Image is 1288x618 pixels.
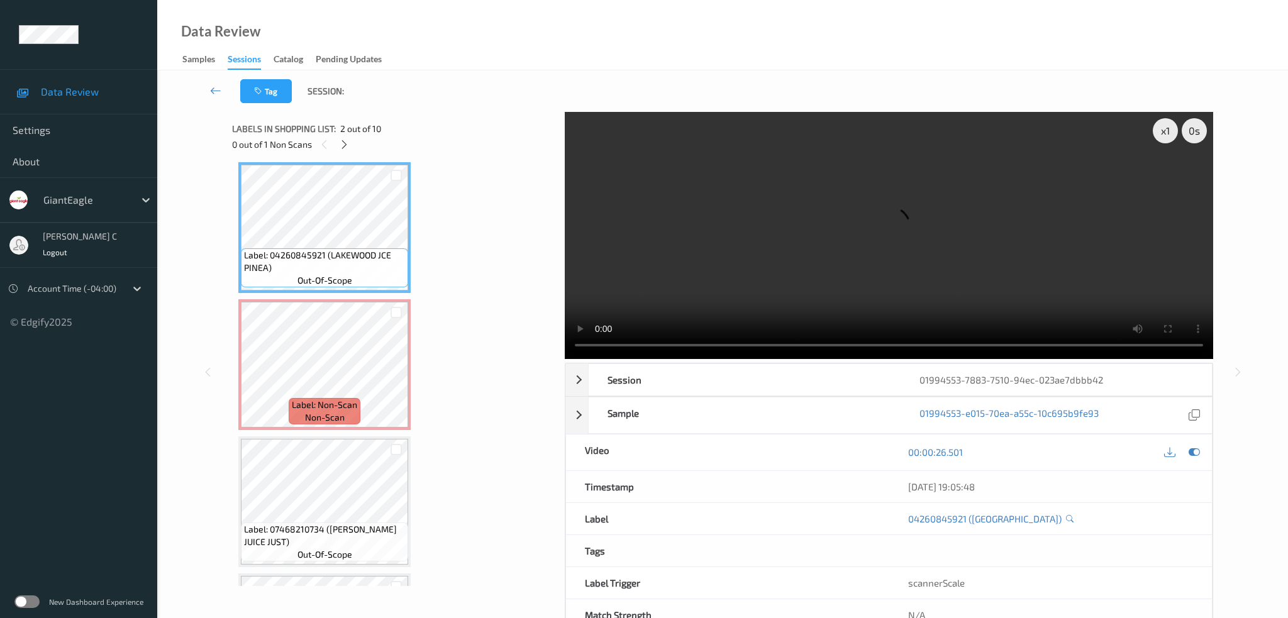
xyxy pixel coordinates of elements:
div: Samples [182,53,215,69]
div: x 1 [1153,118,1178,143]
a: 01994553-e015-70ea-a55c-10c695b9fe93 [919,407,1099,424]
div: 01994553-7883-7510-94ec-023ae7dbbb42 [901,364,1212,395]
div: Label [566,503,889,534]
div: Pending Updates [316,53,382,69]
span: Label: Non-Scan [292,399,357,411]
div: [DATE] 19:05:48 [908,480,1193,493]
button: Tag [240,79,292,103]
div: Session [589,364,900,395]
div: scannerScale [889,567,1212,599]
div: Sample01994553-e015-70ea-a55c-10c695b9fe93 [565,397,1213,434]
span: Label: 07468210734 ([PERSON_NAME] JUICE JUST) [244,523,405,548]
div: Tags [566,535,889,566]
div: Catalog [274,53,303,69]
span: non-scan [305,411,345,424]
span: Labels in shopping list: [232,123,336,135]
div: Sessions [228,53,261,70]
div: Label Trigger [566,567,889,599]
span: Label: 04260845921 (LAKEWOOD JCE PINEA) [244,249,405,274]
a: Samples [182,51,228,69]
span: out-of-scope [297,548,352,561]
div: Data Review [181,25,260,38]
div: 0 s [1182,118,1207,143]
div: 0 out of 1 Non Scans [232,136,556,152]
span: out-of-scope [297,274,352,287]
a: Sessions [228,51,274,70]
a: 00:00:26.501 [908,446,963,458]
a: Catalog [274,51,316,69]
div: Sample [589,397,900,433]
div: Timestamp [566,471,889,502]
div: Session01994553-7883-7510-94ec-023ae7dbbb42 [565,363,1213,396]
a: Pending Updates [316,51,394,69]
span: 2 out of 10 [340,123,381,135]
span: Session: [308,85,344,97]
div: Video [566,434,889,470]
a: 04260845921 ([GEOGRAPHIC_DATA]) [908,512,1062,525]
